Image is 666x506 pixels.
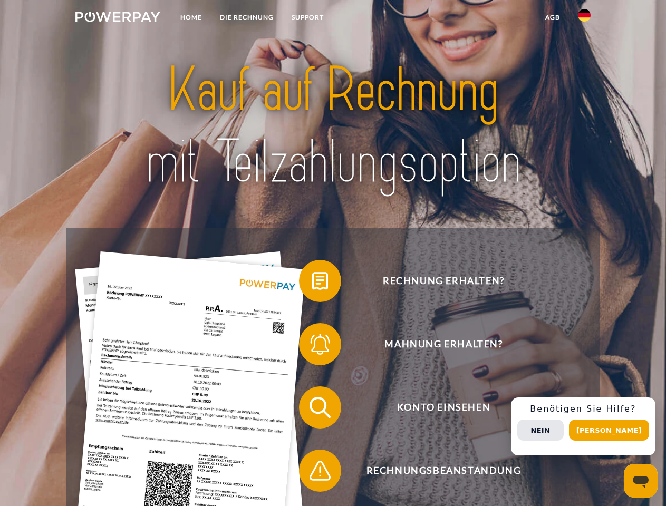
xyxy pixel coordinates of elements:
img: logo-powerpay-white.svg [75,12,160,22]
a: Home [171,8,211,27]
img: de [578,9,591,22]
img: title-powerpay_de.svg [101,51,565,202]
span: Rechnungsbeanstandung [314,450,573,492]
button: Nein [517,420,564,441]
h3: Benötigen Sie Hilfe? [517,404,649,414]
img: qb_bill.svg [307,268,333,294]
a: agb [536,8,569,27]
img: qb_warning.svg [307,458,333,484]
button: [PERSON_NAME] [569,420,649,441]
img: qb_bell.svg [307,331,333,357]
button: Rechnung erhalten? [299,260,573,302]
button: Rechnungsbeanstandung [299,450,573,492]
a: DIE RECHNUNG [211,8,283,27]
a: SUPPORT [283,8,333,27]
span: Rechnung erhalten? [314,260,573,302]
button: Konto einsehen [299,386,573,429]
img: qb_search.svg [307,394,333,421]
span: Mahnung erhalten? [314,323,573,365]
iframe: Schaltfläche zum Öffnen des Messaging-Fensters [624,464,658,498]
button: Mahnung erhalten? [299,323,573,365]
div: Schnellhilfe [511,397,655,455]
span: Konto einsehen [314,386,573,429]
